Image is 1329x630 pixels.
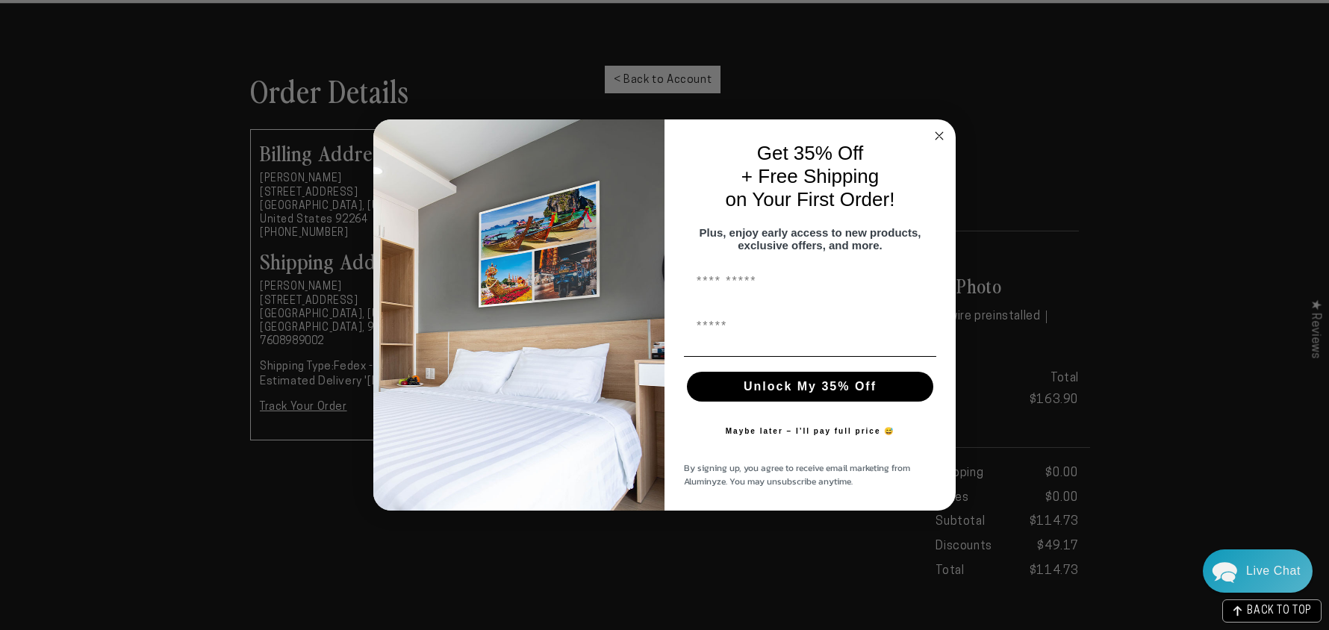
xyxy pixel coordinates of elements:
[108,22,147,61] img: Marie J
[373,119,664,511] img: 728e4f65-7e6c-44e2-b7d1-0292a396982f.jpeg
[718,417,903,446] button: Maybe later – I’ll pay full price 😅
[1247,606,1312,617] span: BACK TO TOP
[726,188,895,210] span: on Your First Order!
[160,425,202,437] span: Re:amaze
[99,450,219,474] a: Leave A Message
[1246,549,1301,593] div: Contact Us Directly
[171,22,210,61] img: Helga
[684,461,910,488] span: By signing up, you agree to receive email marketing from Aluminyze. You may unsubscribe anytime.
[757,142,864,164] span: Get 35% Off
[114,428,202,436] span: We run on
[112,75,205,85] span: Away until [DATE]
[140,22,178,61] img: John
[1203,549,1313,593] div: Chat widget toggle
[687,372,933,402] button: Unlock My 35% Off
[930,127,948,145] button: Close dialog
[741,165,879,187] span: + Free Shipping
[684,356,936,357] img: underline
[700,226,921,252] span: Plus, enjoy early access to new products, exclusive offers, and more.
